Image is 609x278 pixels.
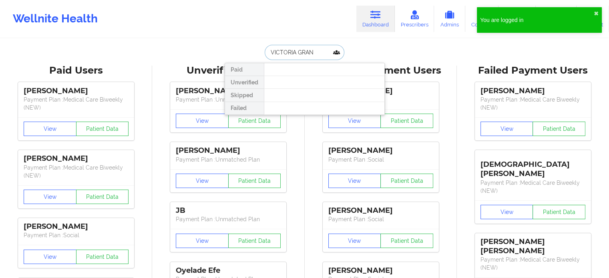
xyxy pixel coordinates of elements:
[176,174,229,188] button: View
[480,122,533,136] button: View
[533,122,585,136] button: Patient Data
[176,114,229,128] button: View
[480,96,585,112] p: Payment Plan : Medical Care Biweekly (NEW)
[380,174,433,188] button: Patient Data
[480,179,585,195] p: Payment Plan : Medical Care Biweekly (NEW)
[328,234,381,248] button: View
[76,250,129,264] button: Patient Data
[24,222,129,231] div: [PERSON_NAME]
[176,86,281,96] div: [PERSON_NAME]
[328,114,381,128] button: View
[176,96,281,104] p: Payment Plan : Unmatched Plan
[24,86,129,96] div: [PERSON_NAME]
[480,16,594,24] div: You are logged in
[328,156,433,164] p: Payment Plan : Social
[176,215,281,223] p: Payment Plan : Unmatched Plan
[380,114,433,128] button: Patient Data
[176,146,281,155] div: [PERSON_NAME]
[480,237,585,256] div: [PERSON_NAME] [PERSON_NAME]
[228,114,281,128] button: Patient Data
[328,206,433,215] div: [PERSON_NAME]
[395,6,434,32] a: Prescribers
[480,154,585,178] div: [DEMOGRAPHIC_DATA][PERSON_NAME]
[76,190,129,204] button: Patient Data
[225,102,264,115] div: Failed
[225,89,264,102] div: Skipped
[480,86,585,96] div: [PERSON_NAME]
[225,63,264,76] div: Paid
[228,174,281,188] button: Patient Data
[225,76,264,89] div: Unverified
[24,231,129,239] p: Payment Plan : Social
[594,10,599,17] button: close
[176,156,281,164] p: Payment Plan : Unmatched Plan
[228,234,281,248] button: Patient Data
[176,266,281,275] div: Oyelade Efe
[76,122,129,136] button: Patient Data
[176,234,229,248] button: View
[176,206,281,215] div: JB
[480,256,585,272] p: Payment Plan : Medical Care Biweekly (NEW)
[533,205,585,219] button: Patient Data
[328,215,433,223] p: Payment Plan : Social
[24,96,129,112] p: Payment Plan : Medical Care Biweekly (NEW)
[356,6,395,32] a: Dashboard
[462,64,603,77] div: Failed Payment Users
[380,234,433,248] button: Patient Data
[24,154,129,163] div: [PERSON_NAME]
[480,205,533,219] button: View
[24,122,76,136] button: View
[24,164,129,180] p: Payment Plan : Medical Care Biweekly (NEW)
[328,174,381,188] button: View
[24,250,76,264] button: View
[328,146,433,155] div: [PERSON_NAME]
[6,64,147,77] div: Paid Users
[465,6,498,32] a: Coaches
[328,266,433,275] div: [PERSON_NAME]
[158,64,299,77] div: Unverified Users
[24,190,76,204] button: View
[434,6,465,32] a: Admins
